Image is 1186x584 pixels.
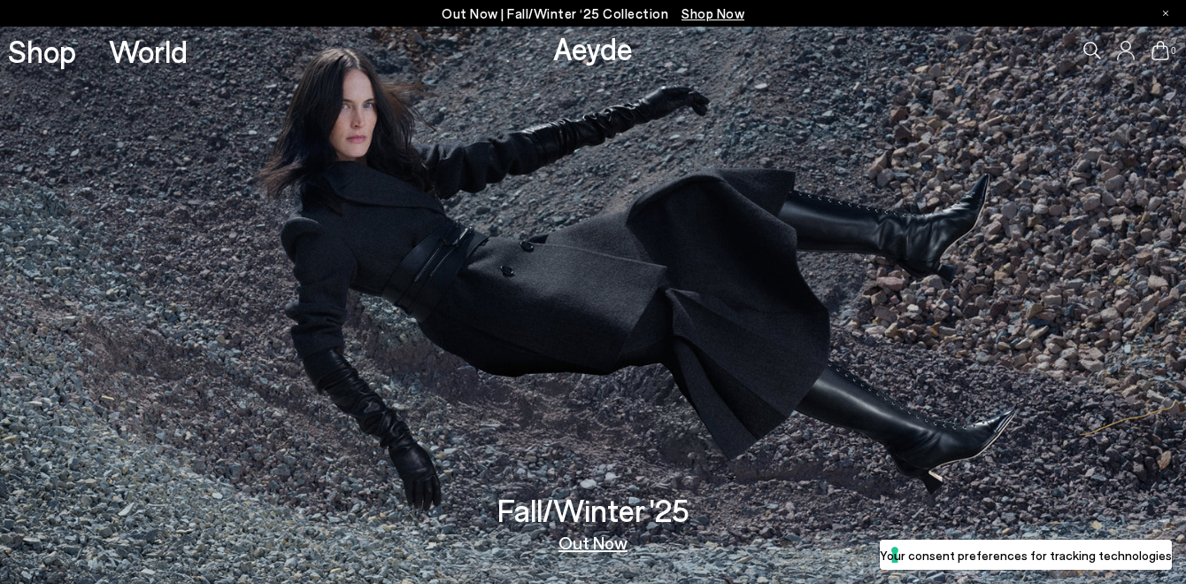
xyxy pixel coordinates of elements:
[109,35,188,66] a: World
[1169,46,1178,56] span: 0
[442,3,744,25] p: Out Now | Fall/Winter ‘25 Collection
[1151,41,1169,60] a: 0
[682,5,744,21] span: Navigate to /collections/new-in
[497,494,689,526] h3: Fall/Winter '25
[8,35,76,66] a: Shop
[558,533,628,551] a: Out Now
[553,29,633,66] a: Aeyde
[880,540,1172,570] button: Your consent preferences for tracking technologies
[880,546,1172,565] label: Your consent preferences for tracking technologies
